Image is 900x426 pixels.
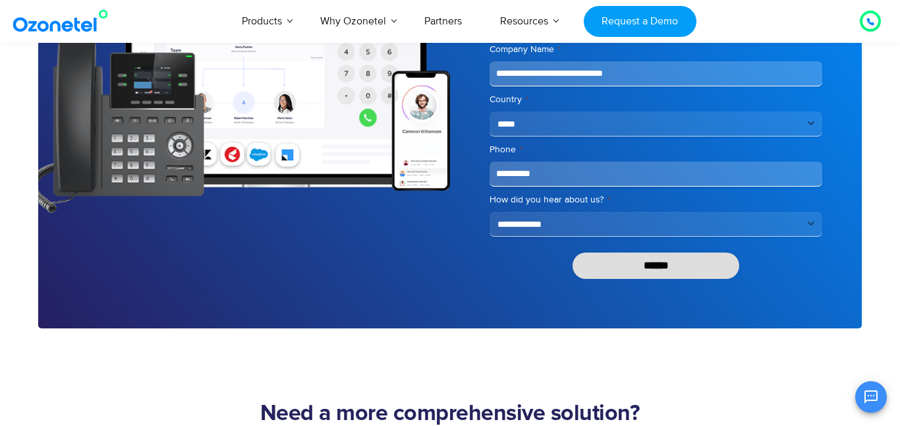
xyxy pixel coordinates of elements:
a: Request a Demo [584,6,696,37]
button: Open chat [855,381,887,413]
label: Country [490,93,822,106]
label: How did you hear about us? [490,193,822,206]
label: Phone [490,143,822,156]
label: Company Name [490,43,822,56]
